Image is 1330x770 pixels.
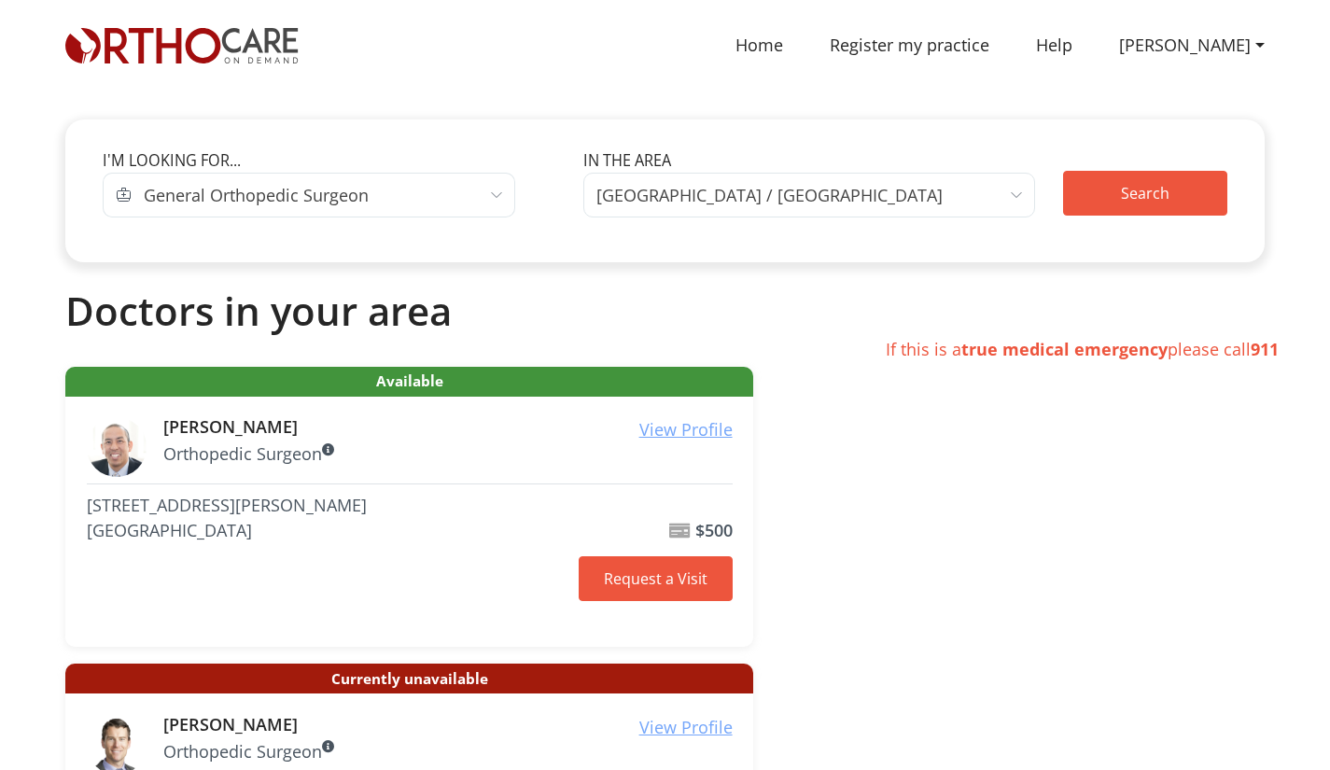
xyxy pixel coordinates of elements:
[87,493,570,543] address: [STREET_ADDRESS][PERSON_NAME] [GEOGRAPHIC_DATA]
[639,417,733,442] a: View Profile
[132,173,516,217] span: General Orthopedic Surgeon
[583,149,671,172] label: In the area
[1096,24,1288,66] a: [PERSON_NAME]
[583,173,1036,217] span: San Francisco / Bay Area
[806,24,1013,66] a: Register my practice
[65,367,753,397] span: Available
[65,664,753,693] span: Currently unavailable
[87,417,147,477] img: James
[163,441,733,467] p: Orthopedic Surgeon
[163,739,733,764] p: Orthopedic Surgeon
[1013,24,1096,66] a: Help
[1251,338,1279,360] strong: 911
[695,519,733,541] b: $500
[639,716,733,738] u: View Profile
[961,338,1168,360] strong: true medical emergency
[639,418,733,441] u: View Profile
[144,182,369,208] span: General Orthopedic Surgeon
[1063,171,1227,216] button: Search
[886,338,1279,360] span: If this is a please call
[712,24,806,66] a: Home
[163,417,733,438] h6: [PERSON_NAME]
[596,182,943,208] span: San Francisco / Bay Area
[65,287,1265,334] h2: Doctors in your area
[103,149,241,172] label: I'm looking for...
[163,715,733,735] h6: [PERSON_NAME]
[639,715,733,740] a: View Profile
[579,556,733,601] a: Request a Visit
